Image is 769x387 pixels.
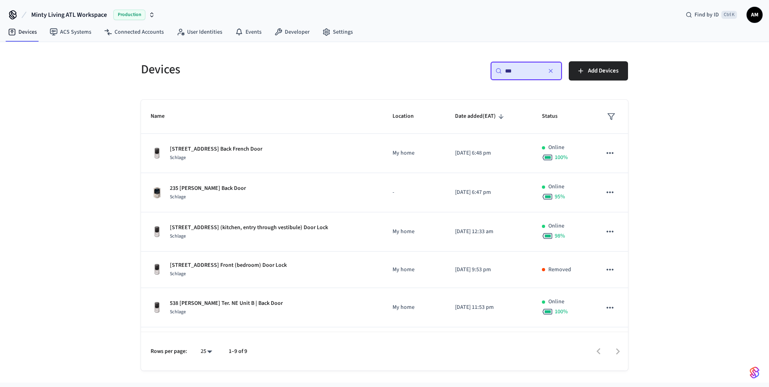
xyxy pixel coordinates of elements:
p: 1–9 of 9 [229,347,247,356]
p: 538 [PERSON_NAME] Ter. NE Unit B | Back Door [170,299,283,308]
img: Schlage Sense Smart Deadbolt with Camelot Trim, Front [151,186,163,199]
p: 235 [PERSON_NAME] Back Door [170,184,246,193]
span: Schlage [170,270,186,277]
img: Yale Assure Touchscreen Wifi Smart Lock, Satin Nickel, Front [151,301,163,314]
span: Schlage [170,193,186,200]
span: Production [113,10,145,20]
span: Date added(EAT) [455,110,506,123]
p: Rows per page: [151,347,187,356]
a: Developer [268,25,316,39]
p: Online [548,222,564,230]
p: Online [548,183,564,191]
p: [DATE] 6:47 pm [455,188,523,197]
span: Minty Living ATL Workspace [31,10,107,20]
p: [STREET_ADDRESS] Back French Door [170,145,262,153]
p: My home [393,303,436,312]
p: Online [548,143,564,152]
span: Schlage [170,154,186,161]
span: Schlage [170,233,186,240]
button: Add Devices [569,61,628,81]
span: 100 % [555,153,568,161]
img: Yale Assure Touchscreen Wifi Smart Lock, Satin Nickel, Front [151,147,163,160]
a: ACS Systems [43,25,98,39]
p: [DATE] 6:48 pm [455,149,523,157]
p: [DATE] 9:53 pm [455,266,523,274]
span: Add Devices [588,66,618,76]
img: SeamLogoGradient.69752ec5.svg [750,366,759,379]
p: My home [393,149,436,157]
a: Devices [2,25,43,39]
span: Location [393,110,424,123]
div: 25 [197,346,216,357]
span: Ctrl K [721,11,737,19]
a: Settings [316,25,359,39]
span: Name [151,110,175,123]
p: [DATE] 12:33 am [455,228,523,236]
a: User Identities [170,25,229,39]
p: [DATE] 11:53 pm [455,303,523,312]
span: 95 % [555,193,565,201]
img: Yale Assure Touchscreen Wifi Smart Lock, Satin Nickel, Front [151,226,163,238]
img: Yale Assure Touchscreen Wifi Smart Lock, Satin Nickel, Front [151,263,163,276]
span: Schlage [170,308,186,315]
h5: Devices [141,61,380,78]
p: [STREET_ADDRESS] (kitchen, entry through vestibule) Door Lock [170,224,328,232]
span: AM [747,8,762,22]
p: My home [393,228,436,236]
button: AM [747,7,763,23]
div: Find by IDCtrl K [679,8,743,22]
p: [STREET_ADDRESS] Front (bedroom) Door Lock [170,261,287,270]
p: Online [548,298,564,306]
span: Status [542,110,568,123]
span: 100 % [555,308,568,316]
p: - [393,188,436,197]
a: Connected Accounts [98,25,170,39]
p: My home [393,266,436,274]
a: Events [229,25,268,39]
span: Find by ID [695,11,719,19]
span: 98 % [555,232,565,240]
p: Removed [548,266,571,274]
